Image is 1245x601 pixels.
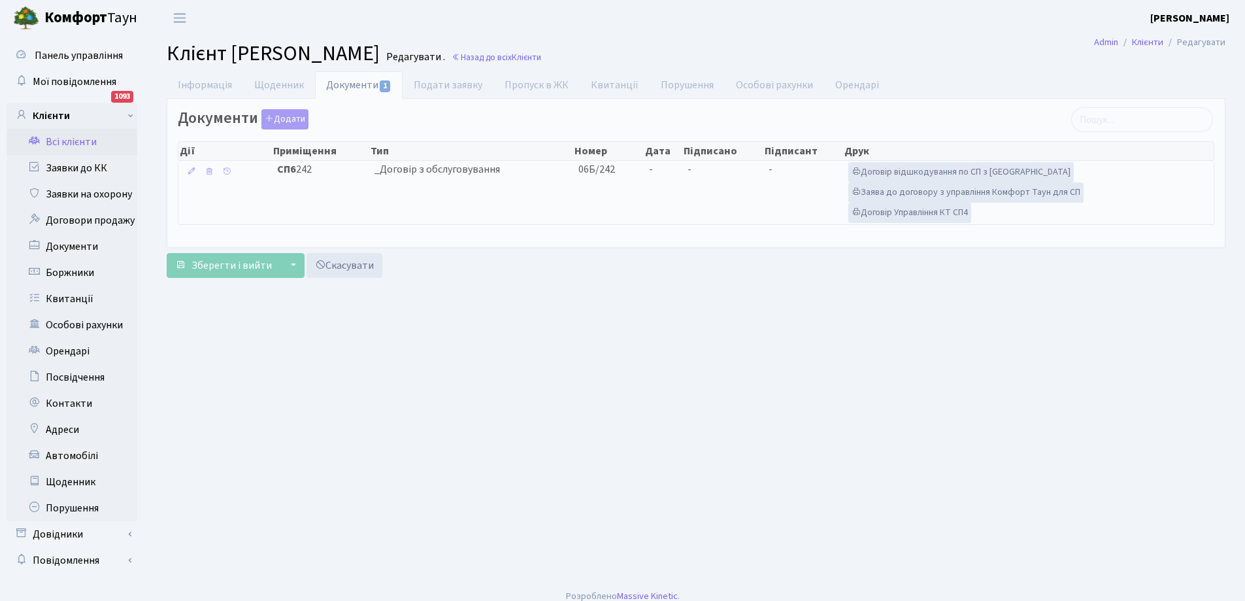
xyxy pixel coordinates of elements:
a: Заявки до КК [7,155,137,181]
nav: breadcrumb [1074,29,1245,56]
a: Контакти [7,390,137,417]
a: Заява до договору з управління Комфорт Таун для СП [848,182,1084,203]
a: Інформація [167,71,243,99]
a: Всі клієнти [7,129,137,155]
a: [PERSON_NAME] [1150,10,1229,26]
a: Додати [258,107,308,130]
th: Приміщення [272,142,369,160]
b: Комфорт [44,7,107,28]
a: Мої повідомлення1093 [7,69,137,95]
a: Заявки на охорону [7,181,137,207]
a: Автомобілі [7,443,137,469]
button: Зберегти і вийти [167,253,280,278]
th: Друк [843,142,1214,160]
th: Дата [644,142,683,160]
a: Клієнти [7,103,137,129]
th: Тип [369,142,574,160]
a: Порушення [650,71,725,99]
a: Панель управління [7,43,137,69]
a: Довідники [7,521,137,547]
a: Подати заявку [403,71,493,99]
a: Назад до всіхКлієнти [452,51,541,63]
a: Скасувати [307,253,382,278]
span: - [688,162,691,177]
a: Повідомлення [7,547,137,574]
a: Договір Управління КТ СП4 [848,203,971,223]
button: Документи [261,109,308,129]
a: Admin [1094,35,1118,49]
span: - [649,162,653,177]
b: СП6 [277,162,296,177]
div: 1093 [111,91,133,103]
a: Пропуск в ЖК [493,71,580,99]
a: Договори продажу [7,207,137,233]
a: Посвідчення [7,364,137,390]
a: Особові рахунки [725,71,824,99]
span: Таун [44,7,137,29]
span: 1 [380,80,390,92]
a: Орендарі [7,338,137,364]
a: Щоденник [7,469,137,495]
span: Мої повідомлення [33,75,116,89]
img: logo.png [13,5,39,31]
a: Клієнти [1132,35,1163,49]
span: _Договір з обслуговування [374,162,569,177]
label: Документи [178,109,308,129]
a: Квитанції [7,286,137,312]
th: Підписано [682,142,763,160]
span: Зберегти і вийти [191,258,272,273]
th: Номер [573,142,643,160]
span: - [769,162,772,177]
a: Квитанції [580,71,650,99]
a: Особові рахунки [7,312,137,338]
a: Адреси [7,417,137,443]
a: Документи [315,71,403,99]
small: Редагувати . [384,51,445,63]
a: Орендарі [824,71,890,99]
span: 242 [277,162,363,177]
button: Переключити навігацію [163,7,196,29]
span: Панель управління [35,48,123,63]
a: Боржники [7,260,137,286]
a: Договір відшкодування по СП з [GEOGRAPHIC_DATA] [848,162,1074,182]
th: Дії [178,142,272,160]
span: Клієнт [PERSON_NAME] [167,39,380,69]
span: 06Б/242 [578,162,615,177]
input: Пошук... [1071,107,1213,132]
a: Порушення [7,495,137,521]
th: Підписант [763,142,843,160]
li: Редагувати [1163,35,1225,50]
a: Документи [7,233,137,260]
b: [PERSON_NAME] [1150,11,1229,26]
a: Щоденник [243,71,315,99]
span: Клієнти [512,51,541,63]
